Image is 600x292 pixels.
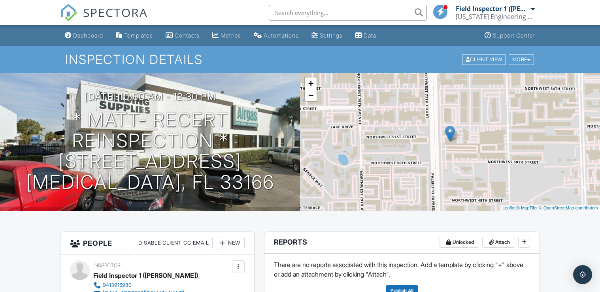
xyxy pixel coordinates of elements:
[269,5,427,21] input: Search everything...
[93,281,192,289] a: 9413915980
[62,28,106,43] a: Dashboard
[93,269,198,281] div: Field Inspector 1 ([PERSON_NAME])
[305,77,317,89] a: Zoom in
[83,4,148,21] span: SPECTORA
[135,237,213,249] div: Disable Client CC Email
[456,5,529,13] div: Field Inspector 1 ([PERSON_NAME])
[493,32,535,39] div: Support Center
[500,205,600,211] div: |
[320,32,343,39] div: Settings
[216,237,245,249] div: New
[251,28,302,43] a: Automations (Basic)
[221,32,241,39] div: Metrics
[364,32,376,39] div: Data
[352,28,379,43] a: Data
[462,54,506,65] div: Client View
[162,28,203,43] a: Contacts
[60,232,254,254] h3: People
[73,32,103,39] div: Dashboard
[264,32,299,39] div: Automations
[209,28,244,43] a: Metrics
[175,32,200,39] div: Contacts
[502,205,515,210] a: Leaflet
[124,32,153,39] div: Templates
[456,13,535,21] div: Florida Engineering LLC
[13,109,287,193] h1: * Matt- Recert Reinspection * [STREET_ADDRESS] [MEDICAL_DATA], FL 33166
[103,282,132,288] div: 9413915980
[539,205,598,210] a: © OpenStreetMap contributors
[65,53,535,66] h1: Inspection Details
[461,56,508,62] a: Client View
[481,28,538,43] a: Support Center
[113,28,156,43] a: Templates
[517,205,538,210] a: © MapTiler
[60,4,77,21] img: The Best Home Inspection Software - Spectora
[60,11,148,27] a: SPECTORA
[305,89,317,101] a: Zoom out
[93,262,121,268] span: Inspector
[85,91,216,102] h3: [DATE] 10:00 am - 12:30 pm
[573,265,592,284] div: Open Intercom Messenger
[308,28,346,43] a: Settings
[509,54,534,65] div: More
